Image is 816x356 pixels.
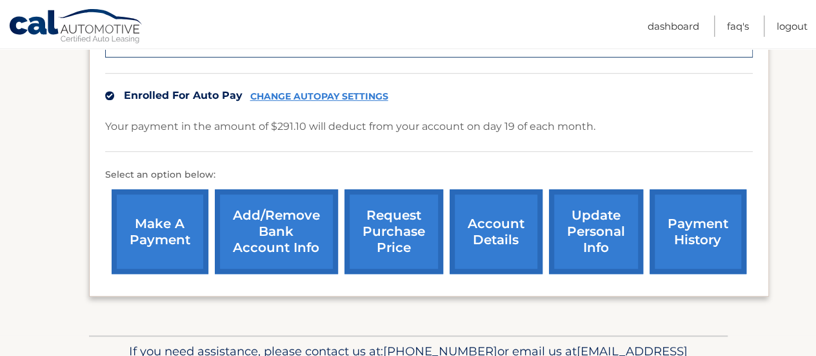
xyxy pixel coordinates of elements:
[777,16,808,37] a: Logout
[215,189,338,274] a: Add/Remove bank account info
[549,189,643,274] a: update personal info
[105,167,753,183] p: Select an option below:
[124,89,243,101] span: Enrolled For Auto Pay
[344,189,443,274] a: request purchase price
[112,189,208,274] a: make a payment
[727,16,749,37] a: FAQ's
[105,91,114,100] img: check.svg
[648,16,699,37] a: Dashboard
[105,118,595,136] p: Your payment in the amount of $291.10 will deduct from your account on day 19 of each month.
[8,8,144,46] a: Cal Automotive
[450,189,542,274] a: account details
[650,189,746,274] a: payment history
[250,91,388,102] a: CHANGE AUTOPAY SETTINGS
